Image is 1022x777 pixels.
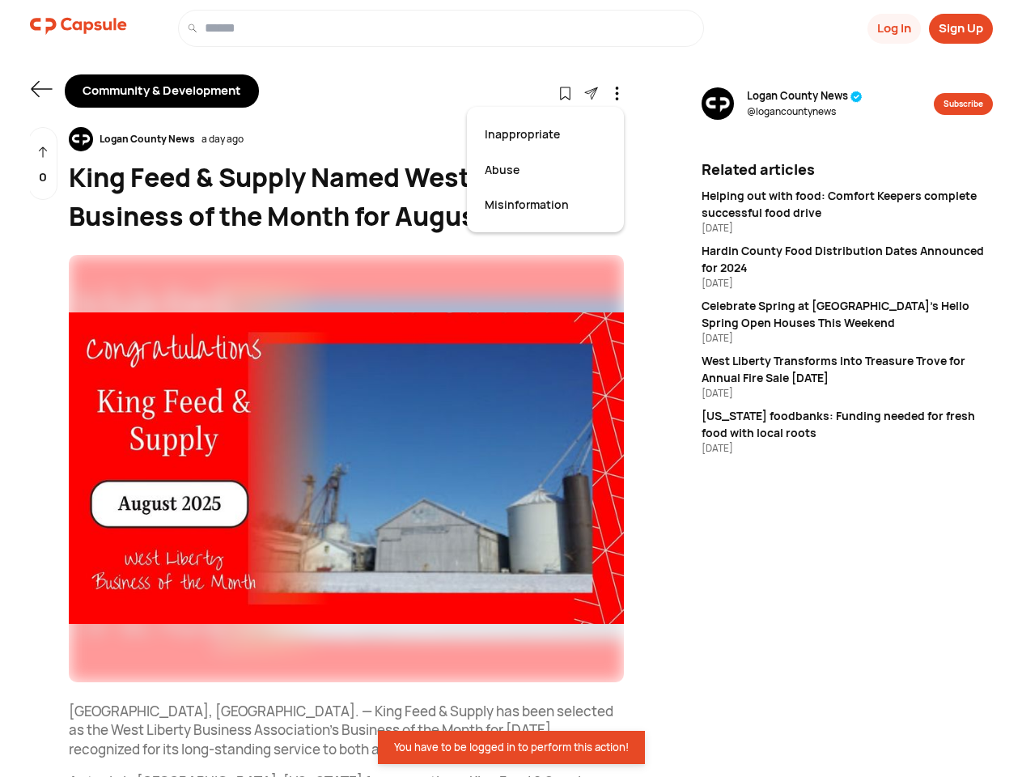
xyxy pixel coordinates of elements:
[702,87,734,120] img: resizeImage
[201,132,244,146] div: a day ago
[477,187,614,223] div: Misinformation
[850,91,863,103] img: tick
[934,93,993,115] button: Subscribe
[477,117,614,152] div: Inappropriate
[394,741,629,754] div: You have to be logged in to perform this action!
[929,14,993,44] button: Sign Up
[702,242,993,276] div: Hardin County Food Distribution Dates Announced for 2024
[702,159,993,180] div: Related articles
[702,331,993,346] div: [DATE]
[702,386,993,401] div: [DATE]
[702,187,993,221] div: Helping out with food: Comfort Keepers complete successful food drive
[747,104,863,119] span: @ logancountynews
[93,132,201,146] div: Logan County News
[69,127,93,151] img: resizeImage
[867,14,921,44] button: Log In
[69,255,624,682] img: resizeImage
[69,158,624,236] div: King Feed & Supply Named West Liberty's Business of the Month for August
[747,88,863,104] span: Logan County News
[39,168,47,187] p: 0
[65,74,259,108] div: Community & Development
[702,441,993,456] div: [DATE]
[702,407,993,441] div: [US_STATE] foodbanks: Funding needed for fresh food with local roots
[702,297,993,331] div: Celebrate Spring at [GEOGRAPHIC_DATA]’s Hello Spring Open Houses This Weekend
[702,352,993,386] div: West Liberty Transforms Into Treasure Trove for Annual Fire Sale [DATE]
[702,276,993,291] div: [DATE]
[702,221,993,236] div: [DATE]
[30,10,127,47] a: logo
[30,10,127,42] img: logo
[69,702,624,759] p: [GEOGRAPHIC_DATA], [GEOGRAPHIC_DATA]. — King Feed & Supply has been selected as the West Liberty ...
[477,152,614,188] div: Abuse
